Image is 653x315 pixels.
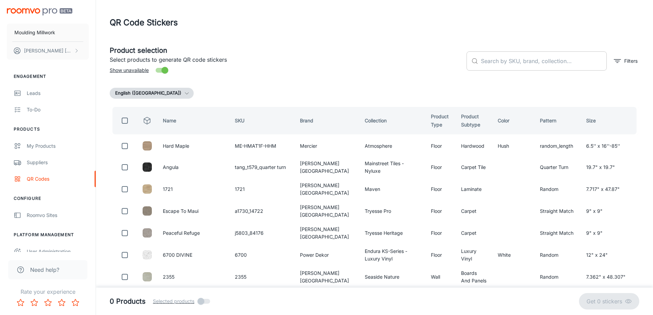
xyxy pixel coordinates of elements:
[229,267,295,287] td: 2355
[110,56,461,64] p: Select products to generate QR code stickers
[229,245,295,265] td: 6700
[27,296,41,310] button: Rate 2 star
[359,202,425,221] td: Tryesse Pro
[110,88,194,99] button: English ([GEOGRAPHIC_DATA])
[492,137,534,155] td: Hush
[157,137,229,155] td: Hard Maple
[581,180,639,199] td: 7.717" x 47.87"
[359,267,425,287] td: Seaside Nature
[55,296,69,310] button: Rate 4 star
[456,202,492,221] td: Carpet
[294,137,359,155] td: Mercier
[294,223,359,243] td: [PERSON_NAME] [GEOGRAPHIC_DATA]
[14,296,27,310] button: Rate 1 star
[359,107,425,134] th: Collection
[456,158,492,177] td: Carpet Tile
[294,180,359,199] td: [PERSON_NAME] [GEOGRAPHIC_DATA]
[581,245,639,265] td: 12" x 24"
[294,202,359,221] td: [PERSON_NAME] [GEOGRAPHIC_DATA]
[157,202,229,221] td: Escape To Maui
[24,47,72,54] p: [PERSON_NAME] [PERSON_NAME]
[581,158,639,177] td: 19.7" x 19.7"
[425,267,456,287] td: Wall
[534,107,581,134] th: Pattern
[7,8,72,15] img: Roomvo PRO Beta
[7,24,89,41] button: Moulding Millwork
[153,298,194,305] span: Selected products
[581,267,639,287] td: 7.362" x 48.307"
[481,51,607,71] input: Search by SKU, brand, collection...
[157,267,229,287] td: 2355
[456,137,492,155] td: Hardwood
[41,296,55,310] button: Rate 3 star
[27,211,89,219] div: Roomvo Sites
[229,202,295,221] td: a1730_14722
[69,296,82,310] button: Rate 5 star
[27,89,89,97] div: Leads
[534,223,581,243] td: Straight Match
[27,175,89,183] div: QR Codes
[425,137,456,155] td: Floor
[110,45,461,56] h5: Product selection
[359,158,425,177] td: Mainstreet Tiles - Nyluxe
[30,266,59,274] span: Need help?
[294,245,359,265] td: Power Dekor
[7,42,89,60] button: [PERSON_NAME] [PERSON_NAME]
[27,248,89,255] div: User Administration
[157,180,229,199] td: 1721
[425,158,456,177] td: Floor
[110,66,149,74] span: Show unavailable
[157,223,229,243] td: Peaceful Refuge
[229,137,295,155] td: ME-HMAT1F-HHM
[14,29,55,36] p: Moulding Millwork
[534,202,581,221] td: Straight Match
[612,56,639,66] button: filter
[359,245,425,265] td: Endura KS-Series - Luxury Vinyl
[534,180,581,199] td: Random
[294,267,359,287] td: [PERSON_NAME] [GEOGRAPHIC_DATA]
[157,107,229,134] th: Name
[229,180,295,199] td: 1721
[534,158,581,177] td: Quarter Turn
[534,267,581,287] td: Random
[425,202,456,221] td: Floor
[456,107,492,134] th: Product Subtype
[27,142,89,150] div: My Products
[456,180,492,199] td: Laminate
[229,107,295,134] th: SKU
[359,137,425,155] td: Atmosphere
[624,57,638,65] p: Filters
[534,245,581,265] td: Random
[456,223,492,243] td: Carpet
[425,180,456,199] td: Floor
[157,158,229,177] td: Angula
[5,288,90,296] p: Rate your experience
[110,16,178,29] h1: QR Code Stickers
[229,158,295,177] td: tang_t579_quarter turn
[294,107,359,134] th: Brand
[27,106,89,113] div: To-do
[581,137,639,155] td: 6.5'' x 16''-85''
[456,245,492,265] td: Luxury Vinyl
[157,245,229,265] td: 6700 DIVINE
[425,107,456,134] th: Product Type
[581,202,639,221] td: 9" x 9"
[492,107,534,134] th: Color
[294,158,359,177] td: [PERSON_NAME] [GEOGRAPHIC_DATA]
[229,223,295,243] td: j5803_84176
[27,159,89,166] div: Suppliers
[456,267,492,287] td: Boards And Panels
[359,223,425,243] td: Tryesse Heritage
[425,223,456,243] td: Floor
[359,180,425,199] td: Maven
[581,107,639,134] th: Size
[492,245,534,265] td: White
[425,245,456,265] td: Floor
[581,223,639,243] td: 9" x 9"
[110,296,146,306] h5: 0 Products
[534,137,581,155] td: random_length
